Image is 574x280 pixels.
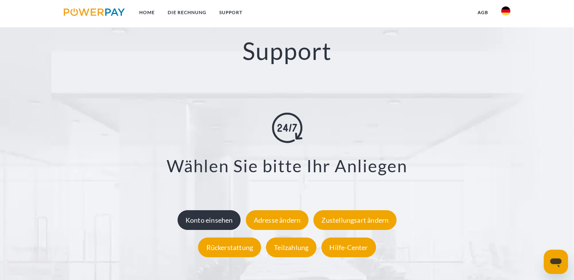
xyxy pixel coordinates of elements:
[313,210,396,230] div: Zustellungsart ändern
[161,6,213,19] a: DIE RECHNUNG
[319,243,377,252] a: Hilfe-Center
[266,238,316,257] div: Teilzahlung
[198,238,261,257] div: Rückerstattung
[501,6,510,16] img: de
[213,6,249,19] a: SUPPORT
[321,238,376,257] div: Hilfe-Center
[64,8,125,16] img: logo-powerpay.svg
[471,6,495,19] a: agb
[176,216,243,224] a: Konto einsehen
[244,216,311,224] a: Adresse ändern
[544,250,568,274] iframe: Schaltfläche zum Öffnen des Messaging-Fensters
[178,210,241,230] div: Konto einsehen
[272,113,302,143] img: online-shopping.svg
[38,155,536,176] h3: Wählen Sie bitte Ihr Anliegen
[311,216,398,224] a: Zustellungsart ändern
[133,6,161,19] a: Home
[246,210,309,230] div: Adresse ändern
[29,36,546,66] h2: Support
[264,243,318,252] a: Teilzahlung
[196,243,263,252] a: Rückerstattung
